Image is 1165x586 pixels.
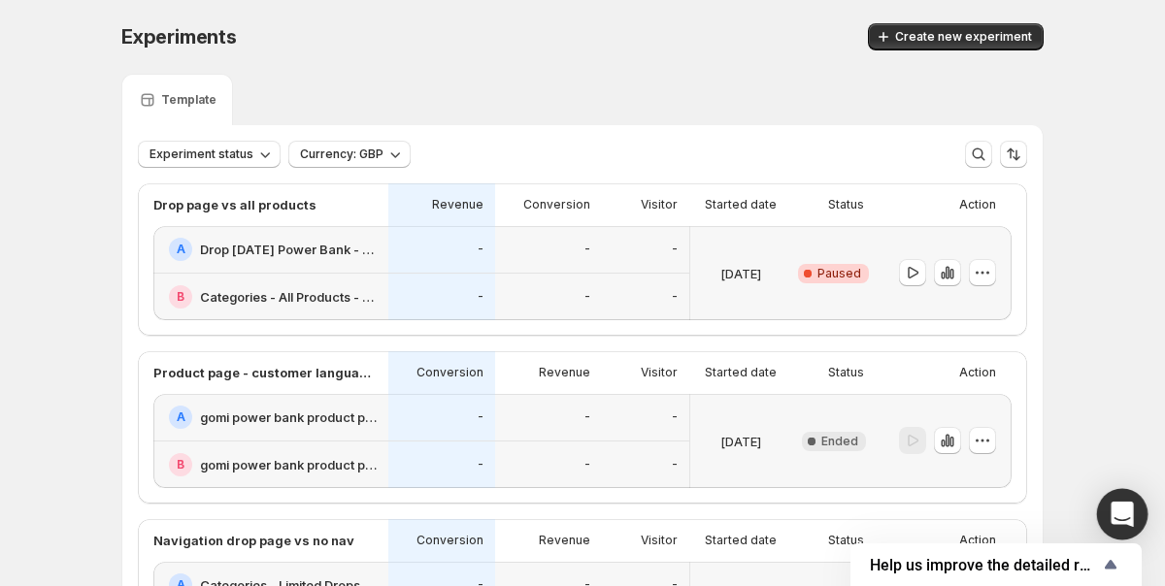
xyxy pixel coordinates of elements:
p: Conversion [523,197,590,212]
p: Started date [705,533,777,548]
h2: Categories - All Products - [DATE] [200,287,377,307]
button: Show survey - Help us improve the detailed report for A/B campaigns [870,553,1122,576]
p: Revenue [539,365,590,380]
p: Status [828,197,864,212]
p: - [584,242,590,257]
h2: gomi power bank product page [200,407,377,427]
p: [DATE] [720,432,761,451]
p: - [478,409,483,425]
p: - [584,409,590,425]
button: Experiment status [138,141,281,168]
p: Status [828,533,864,548]
p: Conversion [416,365,483,380]
h2: B [177,457,184,472]
button: Currency: GBP [288,141,411,168]
p: Started date [705,197,777,212]
p: Visitor [641,197,678,212]
p: - [672,289,678,305]
p: Visitor [641,533,678,548]
p: - [672,409,678,425]
p: [DATE] [720,264,761,283]
p: - [478,242,483,257]
p: Started date [705,365,777,380]
h2: A [177,409,185,425]
h2: Drop [DATE] Power Bank - Products [200,240,377,259]
span: Paused [817,266,861,281]
p: Action [959,197,996,212]
p: - [672,457,678,472]
span: Experiments [121,25,237,49]
p: Status [828,365,864,380]
h2: A [177,242,185,257]
p: Drop page vs all products [153,195,316,214]
button: Sort the results [1000,141,1027,168]
div: Open Intercom Messenger [1097,489,1148,540]
p: Template [161,92,216,108]
span: Ended [821,434,858,449]
p: Action [959,533,996,548]
p: Revenue [432,197,483,212]
p: - [584,289,590,305]
h2: gomi power bank product page - [DATE] test [200,455,377,474]
p: - [672,242,678,257]
p: - [478,289,483,305]
span: Create new experiment [895,29,1032,45]
p: Revenue [539,533,590,548]
span: Currency: GBP [300,146,383,162]
p: - [584,457,590,472]
p: Action [959,365,996,380]
p: Navigation drop page vs no nav [153,531,354,550]
p: - [478,457,483,472]
p: Visitor [641,365,678,380]
h2: B [177,289,184,305]
span: Help us improve the detailed report for A/B campaigns [870,556,1099,574]
button: Create new experiment [868,23,1044,50]
span: Experiment status [150,146,253,162]
p: Product page - customer language test [153,363,377,382]
p: Conversion [416,533,483,548]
